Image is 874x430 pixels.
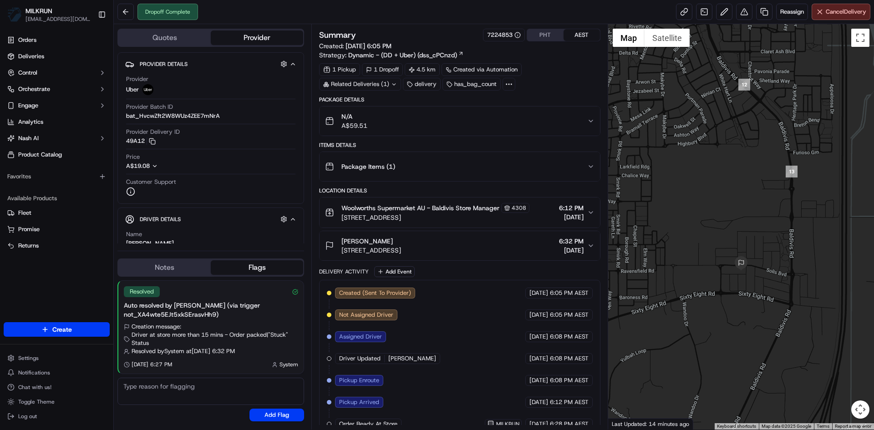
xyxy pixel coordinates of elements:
[319,268,369,275] div: Delivery Activity
[645,29,690,47] button: Show satellite imagery
[4,131,110,146] button: Nash AI
[339,311,393,319] span: Not Assigned Driver
[18,36,36,44] span: Orders
[126,112,220,120] span: bat_HvcwZft2W8WUz4ZEE7mNrA
[126,230,142,238] span: Name
[18,384,51,391] span: Chat with us!
[132,331,298,347] span: Driver at store more than 15 mins - Order packed | "Stuck" Status
[7,7,22,22] img: MILKRUN
[339,333,382,341] span: Assigned Driver
[319,63,360,76] div: 1 Pickup
[346,42,391,50] span: [DATE] 6:05 PM
[279,361,298,368] span: System
[826,8,866,16] span: Cancel Delivery
[25,6,52,15] button: MILKRUN
[132,361,172,368] span: [DATE] 6:27 PM
[18,413,37,420] span: Log out
[776,4,808,20] button: Reassign
[126,128,180,136] span: Provider Delivery ID
[319,51,464,60] div: Strategy:
[4,115,110,129] a: Analytics
[18,118,43,126] span: Analytics
[4,352,110,364] button: Settings
[442,63,522,76] a: Created via Automation
[52,325,72,334] span: Create
[780,8,804,16] span: Reassign
[25,15,91,23] button: [EMAIL_ADDRESS][DOMAIN_NAME]
[18,398,55,405] span: Toggle Theme
[559,203,584,212] span: 6:12 PM
[4,222,110,237] button: Promise
[4,410,110,423] button: Log out
[126,103,173,111] span: Provider Batch ID
[319,187,600,194] div: Location Details
[341,162,395,171] span: Package Items ( 1 )
[817,424,829,429] a: Terms (opens in new tab)
[610,418,640,430] a: Open this area in Google Maps (opens a new window)
[18,209,31,217] span: Fleet
[126,239,174,248] div: [PERSON_NAME]
[118,30,211,45] button: Quotes
[717,423,756,430] button: Keyboard shortcuts
[608,418,693,430] div: Last Updated: 14 minutes ago
[4,206,110,220] button: Fleet
[18,225,40,233] span: Promise
[559,246,584,255] span: [DATE]
[320,231,600,260] button: [PERSON_NAME][STREET_ADDRESS]6:32 PM[DATE]
[18,134,39,142] span: Nash AI
[4,169,110,184] div: Favorites
[4,147,110,162] a: Product Catalog
[124,301,298,319] div: Auto resolved by [PERSON_NAME] (via trigger not_XA4wte5EJt5xkSErasvHh9)
[211,260,303,275] button: Flags
[7,225,106,233] a: Promise
[140,216,181,223] span: Driver Details
[7,209,106,217] a: Fleet
[126,162,206,170] button: A$19.08
[4,82,110,96] button: Orchestrate
[529,311,548,319] span: [DATE]
[529,354,548,363] span: [DATE]
[249,409,304,421] button: Add Flag
[529,333,548,341] span: [DATE]
[4,49,110,64] a: Deliveries
[4,4,94,25] button: MILKRUNMILKRUN[EMAIL_ADDRESS][DOMAIN_NAME]
[18,85,50,93] span: Orchestrate
[512,204,526,212] span: 4308
[126,162,150,170] span: A$19.08
[550,289,589,297] span: 6:05 PM AEST
[487,31,521,39] button: 7224853
[211,30,303,45] button: Provider
[339,420,397,428] span: Order Ready At Store
[4,322,110,337] button: Create
[812,4,870,20] button: CancelDelivery
[786,166,798,177] div: 13
[18,369,50,376] span: Notifications
[362,63,403,76] div: 1 Dropoff
[4,66,110,80] button: Control
[319,41,391,51] span: Created:
[18,69,37,77] span: Control
[4,395,110,408] button: Toggle Theme
[18,242,39,250] span: Returns
[18,101,38,110] span: Engage
[7,242,106,250] a: Returns
[341,112,367,121] span: N/A
[341,237,393,246] span: [PERSON_NAME]
[550,354,589,363] span: 6:08 PM AEST
[125,56,296,71] button: Provider Details
[140,61,188,68] span: Provider Details
[339,354,381,363] span: Driver Updated
[118,260,211,275] button: Notes
[564,29,600,41] button: AEST
[851,400,869,419] button: Map camera controls
[4,33,110,47] a: Orders
[403,78,441,91] div: delivery
[610,418,640,430] img: Google
[320,197,600,228] button: Woolworths Supermarket AU - Baldivis Store Manager4308[STREET_ADDRESS]6:12 PM[DATE]
[550,398,589,406] span: 6:12 PM AEST
[762,424,811,429] span: Map data ©2025 Google
[374,266,415,277] button: Add Event
[341,121,367,130] span: A$59.51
